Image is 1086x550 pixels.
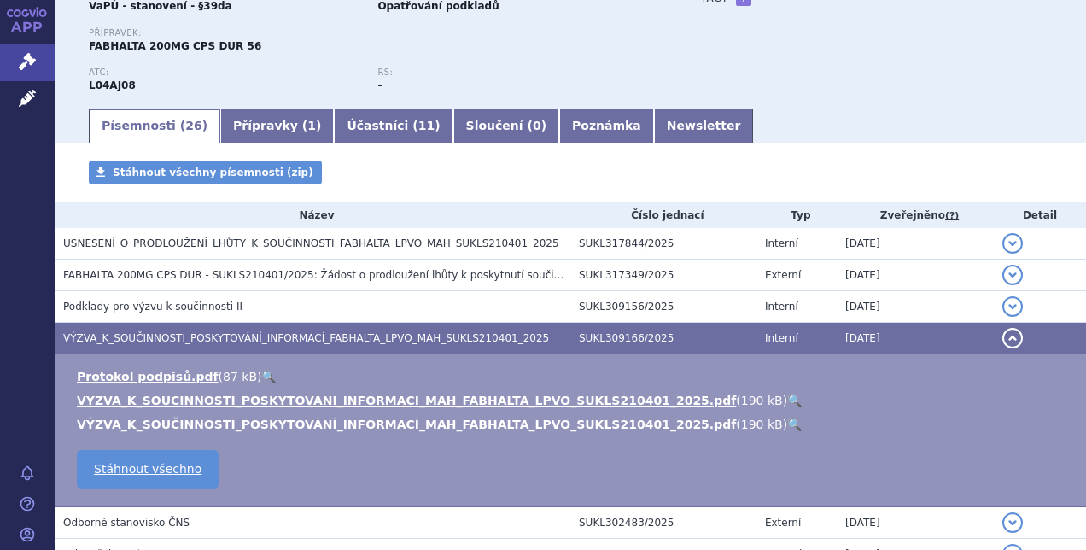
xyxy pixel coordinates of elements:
[533,119,541,132] span: 0
[77,416,1069,433] li: ( )
[765,332,798,344] span: Interní
[1002,512,1023,533] button: detail
[63,332,549,344] span: VÝZVA_K_SOUČINNOSTI_POSKYTOVÁNÍ_INFORMACÍ_FABHALTA_LPVO_MAH_SUKLS210401_2025
[1002,296,1023,317] button: detail
[63,269,585,281] span: FABHALTA 200MG CPS DUR - SUKLS210401/2025: Žádost o prodloužení lhůty k poskytnutí součinnosti
[89,40,261,52] span: FABHALTA 200MG CPS DUR 56
[377,79,382,91] strong: -
[837,291,994,323] td: [DATE]
[55,202,570,228] th: Název
[453,109,559,143] a: Sloučení (0)
[307,119,316,132] span: 1
[765,237,798,249] span: Interní
[765,301,798,313] span: Interní
[89,28,667,38] p: Přípravek:
[570,506,756,539] td: SUKL302483/2025
[63,517,190,529] span: Odborné stanovisko ČNS
[77,418,736,431] a: VÝZVA_K_SOUČINNOSTI_POSKYTOVÁNÍ_INFORMACÍ_MAH_FABHALTA_LPVO_SUKLS210401_2025.pdf
[89,161,322,184] a: Stáhnout všechny písemnosti (zip)
[837,202,994,228] th: Zveřejněno
[570,202,756,228] th: Číslo jednací
[1002,265,1023,285] button: detail
[89,67,360,78] p: ATC:
[837,506,994,539] td: [DATE]
[185,119,201,132] span: 26
[77,450,219,489] a: Stáhnout všechno
[559,109,654,143] a: Poznámka
[837,323,994,354] td: [DATE]
[654,109,754,143] a: Newsletter
[837,228,994,260] td: [DATE]
[1002,233,1023,254] button: detail
[945,210,959,222] abbr: (?)
[77,370,219,383] a: Protokol podpisů.pdf
[89,109,220,143] a: Písemnosti (26)
[223,370,257,383] span: 87 kB
[220,109,334,143] a: Přípravky (1)
[113,167,313,178] span: Stáhnout všechny písemnosti (zip)
[261,370,276,383] a: 🔍
[77,392,1069,409] li: ( )
[570,228,756,260] td: SUKL317844/2025
[1002,328,1023,348] button: detail
[418,119,435,132] span: 11
[570,291,756,323] td: SUKL309156/2025
[837,260,994,291] td: [DATE]
[377,67,649,78] p: RS:
[741,418,783,431] span: 190 kB
[765,517,801,529] span: Externí
[994,202,1086,228] th: Detail
[63,237,559,249] span: USNESENÍ_O_PRODLOUŽENÍ_LHŮTY_K_SOUČINNOSTI_FABHALTA_LPVO_MAH_SUKLS210401_2025
[765,269,801,281] span: Externí
[570,260,756,291] td: SUKL317349/2025
[756,202,837,228] th: Typ
[787,394,802,407] a: 🔍
[77,368,1069,385] li: ( )
[570,323,756,354] td: SUKL309166/2025
[63,301,242,313] span: Podklady pro výzvu k součinnosti II
[787,418,802,431] a: 🔍
[89,79,136,91] strong: IPTAKOPAN
[741,394,783,407] span: 190 kB
[77,394,736,407] a: VYZVA_K_SOUCINNOSTI_POSKYTOVANI_INFORMACI_MAH_FABHALTA_LPVO_SUKLS210401_2025.pdf
[334,109,452,143] a: Účastníci (11)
